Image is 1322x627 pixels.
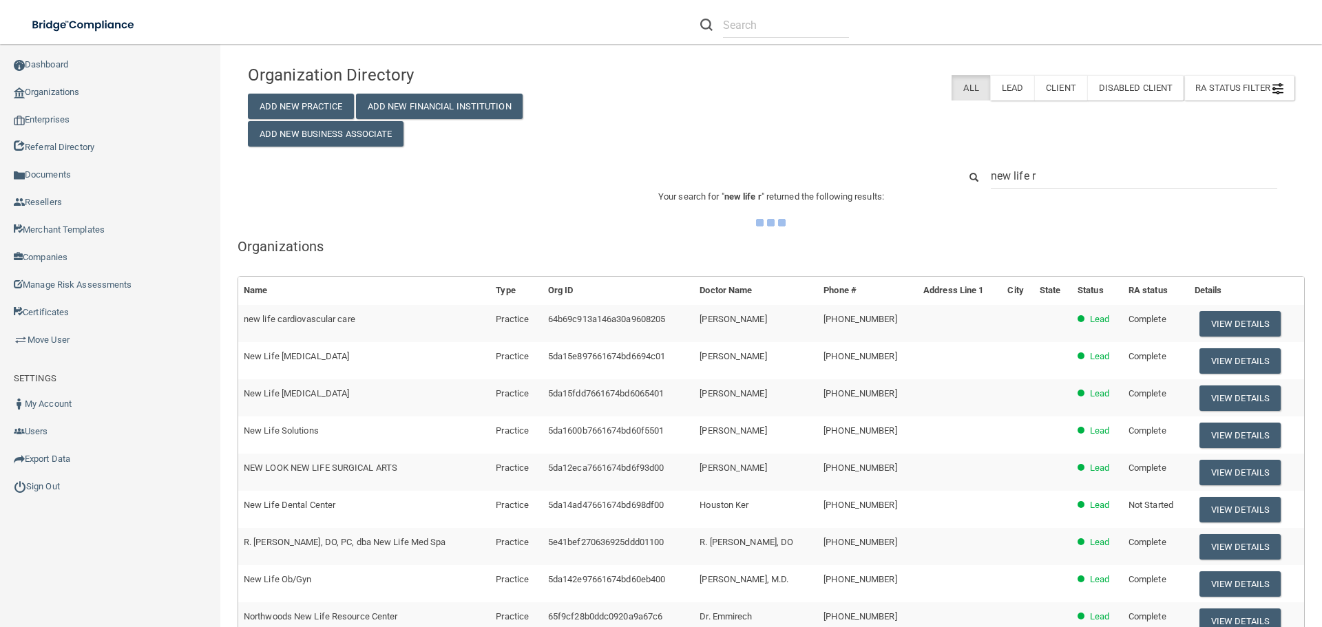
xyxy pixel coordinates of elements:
[248,66,583,84] h4: Organization Directory
[1129,425,1166,436] span: Complete
[543,277,695,305] th: Org ID
[1072,277,1123,305] th: Status
[1129,611,1166,621] span: Complete
[248,94,354,119] button: Add New Practice
[548,463,664,473] span: 5da12eca7661674bd6f93d00
[548,574,665,584] span: 5da142e97661674bd60eb400
[496,574,529,584] span: Practice
[1034,75,1087,100] label: Client
[14,197,25,208] img: ic_reseller.de258add.png
[700,314,766,324] span: [PERSON_NAME]
[14,370,56,387] label: SETTINGS
[244,500,335,510] span: New Life Dental Center
[823,574,896,584] span: [PHONE_NUMBER]
[823,537,896,547] span: [PHONE_NUMBER]
[1199,497,1281,522] button: View Details
[496,314,529,324] span: Practice
[1129,388,1166,398] span: Complete
[14,60,25,71] img: ic_dashboard_dark.d01f4a41.png
[490,277,543,305] th: Type
[1002,277,1034,305] th: City
[823,500,896,510] span: [PHONE_NUMBER]
[1195,83,1283,93] span: RA Status Filter
[1199,311,1281,337] button: View Details
[1090,460,1109,476] p: Lead
[14,454,25,465] img: icon-export.b9366987.png
[244,314,355,324] span: new life cardiovascular care
[724,191,762,202] span: new life r
[918,277,1002,305] th: Address Line 1
[823,425,896,436] span: [PHONE_NUMBER]
[548,314,665,324] span: 64b69c913a146a30a9608205
[823,351,896,361] span: [PHONE_NUMBER]
[1087,75,1184,100] label: Disabled Client
[823,314,896,324] span: [PHONE_NUMBER]
[1189,277,1304,305] th: Details
[756,219,786,226] img: ajax-loader.4d491dd7.gif
[1084,529,1305,584] iframe: Drift Widget Chat Controller
[700,500,748,510] span: Houston Ker
[14,480,26,493] img: ic_power_dark.7ecde6b1.png
[700,425,766,436] span: [PERSON_NAME]
[700,19,713,31] img: ic-search.3b580494.png
[244,537,446,547] span: R. [PERSON_NAME], DO, PC, dba New Life Med Spa
[1090,311,1109,328] p: Lead
[14,426,25,437] img: icon-users.e205127d.png
[823,611,896,621] span: [PHONE_NUMBER]
[1129,500,1173,510] span: Not Started
[700,351,766,361] span: [PERSON_NAME]
[1123,277,1189,305] th: RA status
[990,75,1034,100] label: Lead
[21,11,147,39] img: bridge_compliance_login_screen.278c3ca4.svg
[244,351,349,361] span: New Life [MEDICAL_DATA]
[952,75,989,100] label: All
[548,500,664,510] span: 5da14ad47661674bd698df00
[1129,314,1166,324] span: Complete
[238,277,490,305] th: Name
[14,116,25,125] img: enterprise.0d942306.png
[1272,83,1283,94] img: icon-filter@2x.21656d0b.png
[700,611,752,621] span: Dr. Emmirech
[548,537,664,547] span: 5e41bef270636925ddd01100
[694,277,818,305] th: Doctor Name
[496,463,529,473] span: Practice
[723,12,849,38] input: Search
[700,463,766,473] span: [PERSON_NAME]
[496,500,529,510] span: Practice
[548,351,665,361] span: 5da15e897661674bd6694c01
[991,163,1277,189] input: Search
[548,611,662,621] span: 65f9cf28b0ddc0920a9a67c6
[244,463,397,473] span: NEW LOOK NEW LIFE SURGICAL ARTS
[14,87,25,98] img: organization-icon.f8decf85.png
[496,388,529,398] span: Practice
[700,574,788,584] span: [PERSON_NAME], M.D.
[496,537,529,547] span: Practice
[496,611,529,621] span: Practice
[244,388,349,398] span: New Life [MEDICAL_DATA]
[356,94,523,119] button: Add New Financial Institution
[244,574,312,584] span: New Life Ob/Gyn
[548,425,664,436] span: 5da1600b7661674bd60f5501
[818,277,918,305] th: Phone #
[244,611,398,621] span: Northwoods New Life Resource Center
[244,425,319,436] span: New Life Solutions
[1090,423,1109,439] p: Lead
[1199,423,1281,448] button: View Details
[248,121,403,147] button: Add New Business Associate
[1090,385,1109,402] p: Lead
[14,398,25,410] img: ic_user_dark.df1a06c3.png
[1090,497,1109,513] p: Lead
[700,537,793,547] span: R. [PERSON_NAME], DO
[496,425,529,436] span: Practice
[14,170,25,181] img: icon-documents.8dae5593.png
[1199,460,1281,485] button: View Details
[823,463,896,473] span: [PHONE_NUMBER]
[823,388,896,398] span: [PHONE_NUMBER]
[548,388,664,398] span: 5da15fdd7661674bd6065401
[1034,277,1072,305] th: State
[1199,385,1281,411] button: View Details
[700,388,766,398] span: [PERSON_NAME]
[1090,608,1109,625] p: Lead
[496,351,529,361] span: Practice
[1090,348,1109,365] p: Lead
